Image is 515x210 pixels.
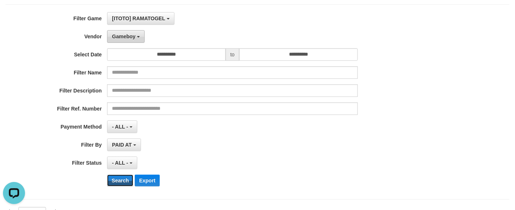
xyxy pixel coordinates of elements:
[112,160,128,166] span: - ALL -
[112,142,131,148] span: PAID AT
[112,34,135,39] span: Gameboy
[107,120,137,133] button: - ALL -
[112,15,165,21] span: [ITOTO] RAMATOGEL
[107,157,137,169] button: - ALL -
[107,175,133,186] button: Search
[135,175,160,186] button: Export
[112,124,128,130] span: - ALL -
[107,12,174,25] button: [ITOTO] RAMATOGEL
[107,30,145,43] button: Gameboy
[107,139,141,151] button: PAID AT
[226,48,240,61] span: to
[3,3,25,25] button: Open LiveChat chat widget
